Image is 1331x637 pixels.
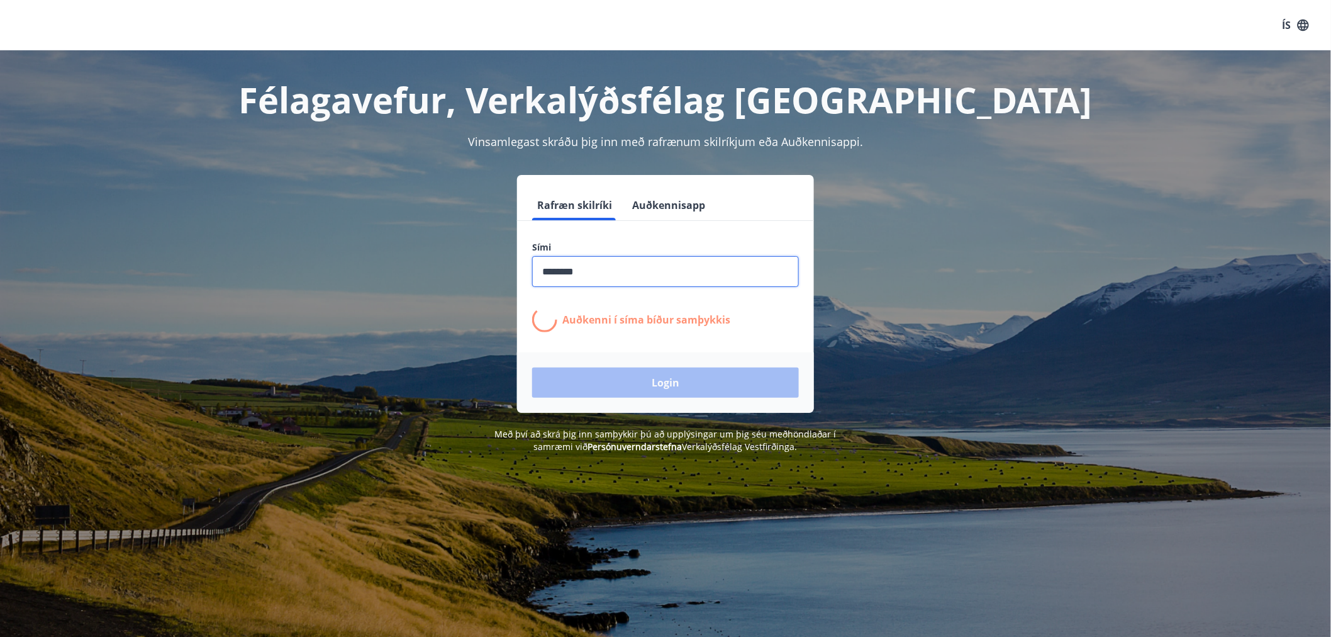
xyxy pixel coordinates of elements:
[627,190,710,220] button: Auðkennisapp
[562,313,730,327] p: Auðkenni í síma bíður samþykkis
[532,241,799,254] label: Sími
[468,134,863,149] span: Vinsamlegast skráðu þig inn með rafrænum skilríkjum eða Auðkennisappi.
[495,428,837,453] span: Með því að skrá þig inn samþykkir þú að upplýsingar um þig séu meðhöndlaðar í samræmi við Verkalý...
[228,76,1103,123] h1: Félagavefur, Verkalýðsfélag [GEOGRAPHIC_DATA]
[588,441,682,453] a: Persónuverndarstefna
[532,190,617,220] button: Rafræn skilríki
[1276,14,1316,37] button: ÍS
